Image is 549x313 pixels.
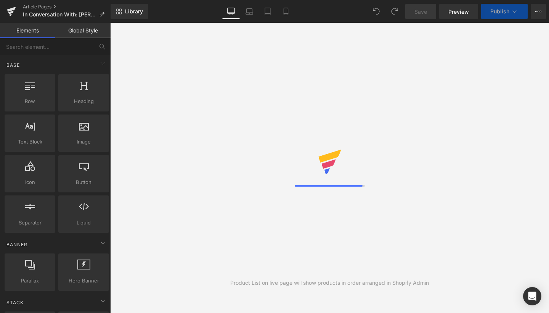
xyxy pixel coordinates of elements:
[61,178,107,186] span: Button
[7,97,53,105] span: Row
[23,11,96,18] span: In Conversation With: [PERSON_NAME]
[55,23,111,38] a: Global Style
[23,4,111,10] a: Article Pages
[61,219,107,227] span: Liquid
[481,4,528,19] button: Publish
[61,97,107,105] span: Heading
[61,277,107,285] span: Hero Banner
[125,8,143,15] span: Library
[240,4,258,19] a: Laptop
[448,8,469,16] span: Preview
[387,4,402,19] button: Redo
[414,8,427,16] span: Save
[111,4,148,19] a: New Library
[6,299,24,306] span: Stack
[277,4,295,19] a: Mobile
[439,4,478,19] a: Preview
[7,138,53,146] span: Text Block
[258,4,277,19] a: Tablet
[7,219,53,227] span: Separator
[7,277,53,285] span: Parallax
[230,279,429,287] div: Product List on live page will show products in order arranged in Shopify Admin
[6,241,28,248] span: Banner
[369,4,384,19] button: Undo
[7,178,53,186] span: Icon
[523,287,541,305] div: Open Intercom Messenger
[490,8,509,15] span: Publish
[6,61,21,69] span: Base
[61,138,107,146] span: Image
[222,4,240,19] a: Desktop
[531,4,546,19] button: More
